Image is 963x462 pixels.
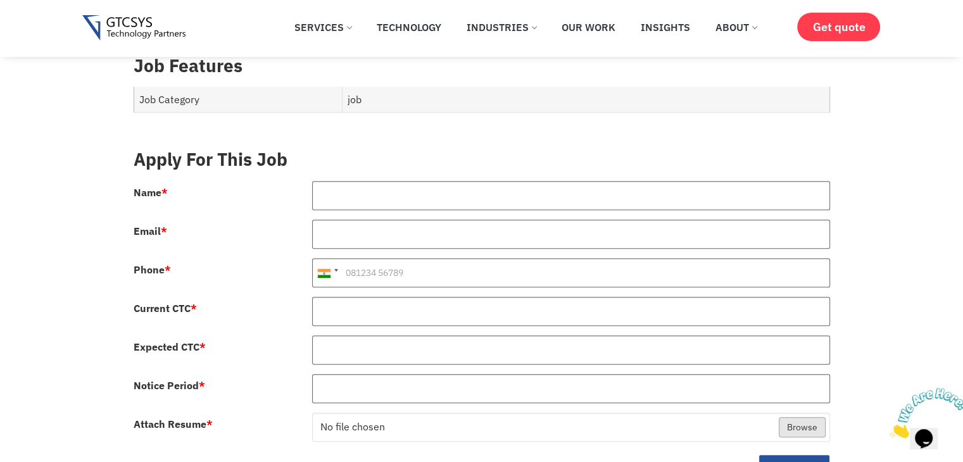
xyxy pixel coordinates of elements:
label: Email [134,226,167,236]
td: Job Category [134,87,343,113]
img: Chat attention grabber [5,5,84,55]
label: Expected CTC [134,342,206,352]
a: Our Work [552,13,625,41]
label: Phone [134,265,171,275]
input: 081234 56789 [312,258,830,287]
a: Technology [367,13,451,41]
h3: Apply For This Job [134,149,830,170]
a: Services [285,13,361,41]
img: Gtcsys logo [82,15,186,41]
label: Name [134,187,168,197]
span: Get quote [812,20,865,34]
a: About [706,13,766,41]
h3: Job Features [134,55,830,77]
a: Get quote [797,13,880,41]
td: job [343,87,829,113]
iframe: chat widget [884,383,963,443]
a: Insights [631,13,700,41]
div: India (भारत): +91 [313,259,342,287]
label: Notice Period [134,380,205,390]
label: Current CTC [134,303,197,313]
a: Industries [457,13,546,41]
label: Attach Resume [134,419,213,429]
